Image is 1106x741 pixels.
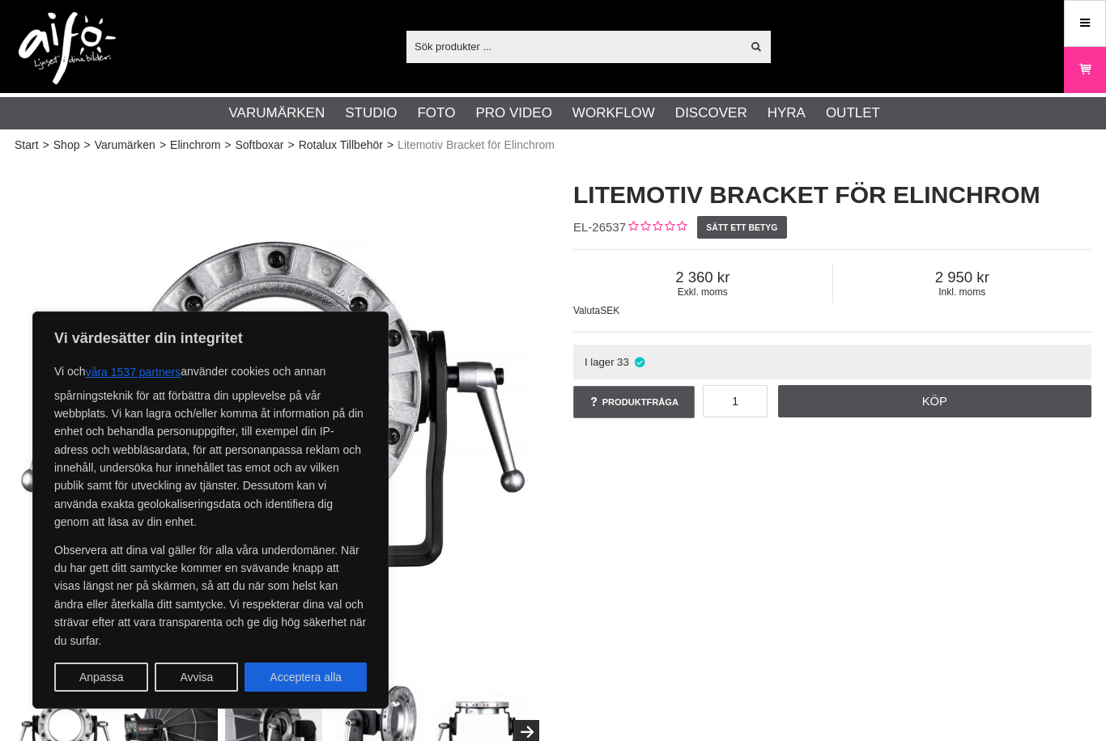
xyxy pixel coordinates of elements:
span: I lager [585,356,615,368]
i: I lager [633,356,647,368]
input: Sök produkter ... [406,34,741,58]
img: Litemotiv Bracket för Elinchrom [15,162,533,680]
a: Foto [417,103,455,124]
span: 2 950 [833,269,1092,286]
a: Studio [345,103,397,124]
span: SEK [600,305,619,316]
a: Köp [778,385,1092,417]
a: Outlet [826,103,880,124]
a: Elinchrom [170,137,220,154]
button: våra 1537 partners [86,358,181,387]
a: Varumärken [95,137,155,154]
p: Vi och använder cookies och annan spårningsteknik för att förbättra din upplevelse på vår webbpla... [54,358,367,531]
a: Start [15,137,39,154]
div: Vi värdesätter din integritet [32,311,389,709]
h1: Litemotiv Bracket för Elinchrom [573,178,1091,212]
button: Anpassa [54,663,148,692]
span: Litemotiv Bracket för Elinchrom [398,137,555,154]
span: > [224,137,231,154]
span: > [160,137,166,154]
span: 2 360 [573,269,832,286]
img: logo.png [19,12,116,85]
a: Shop [53,137,80,154]
div: Kundbetyg: 0 [626,219,687,236]
span: Inkl. moms [833,286,1092,298]
p: Observera att dina val gäller för alla våra underdomäner. När du har gett ditt samtycke kommer en... [54,541,367,650]
a: Varumärken [229,103,325,124]
a: Workflow [572,103,655,124]
span: > [43,137,49,154]
a: Produktfråga [573,386,695,418]
span: > [387,137,393,154]
a: Softboxar [236,137,284,154]
p: Vi värdesätter din integritet [54,328,367,348]
span: 33 [617,356,629,368]
span: Valuta [573,305,600,316]
span: > [83,137,90,154]
a: Hyra [768,103,806,124]
span: Exkl. moms [573,286,832,298]
button: Acceptera alla [245,663,367,692]
a: Discover [675,103,747,124]
a: Pro Video [475,103,551,124]
span: > [287,137,294,154]
a: Sätt ett betyg [697,216,787,239]
a: Rotalux Tillbehör [299,137,383,154]
button: Avvisa [155,663,238,692]
span: EL-26537 [573,220,626,234]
